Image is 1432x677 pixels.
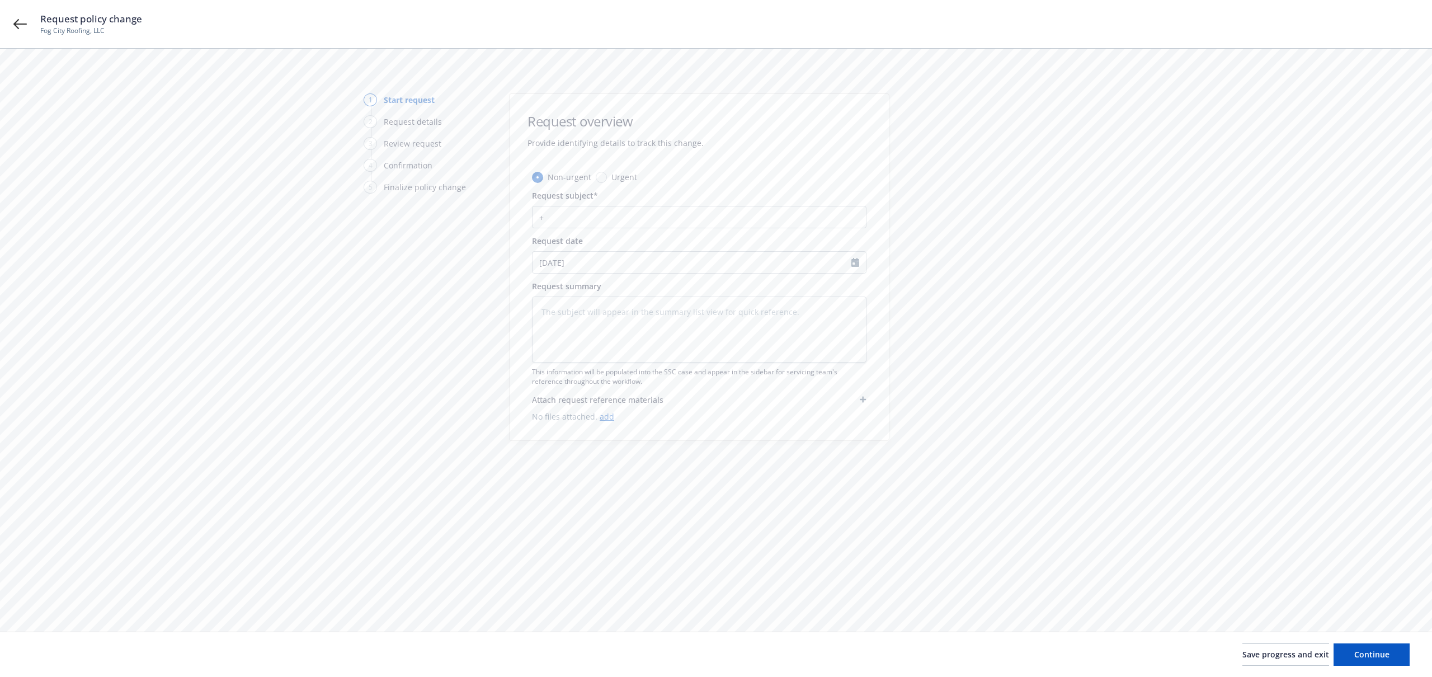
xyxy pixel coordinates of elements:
[384,181,466,193] div: Finalize policy change
[364,137,377,150] div: 3
[548,171,591,183] span: Non-urgent
[532,190,598,201] span: Request subject*
[1242,649,1329,660] span: Save progress and exit
[364,93,377,106] div: 1
[532,172,543,183] input: Non-urgent
[527,112,704,130] h1: Request overview
[532,236,583,246] span: Request date
[532,411,866,422] span: No files attached.
[532,367,866,386] span: This information will be populated into the SSC case and appear in the sidebar for servicing team...
[532,206,866,228] input: The subject will appear in the summary list view for quick reference.
[611,171,637,183] span: Urgent
[532,394,663,406] span: Attach request reference materials
[384,138,441,149] div: Review request
[1334,643,1410,666] button: Continue
[851,258,859,267] svg: Calendar
[384,94,435,106] div: Start request
[527,137,704,149] span: Provide identifying details to track this change.
[364,181,377,194] div: 5
[533,252,851,273] input: MM/DD/YYYY
[384,159,432,171] div: Confirmation
[364,115,377,128] div: 2
[364,159,377,172] div: 4
[532,281,601,292] span: Request summary
[596,172,607,183] input: Urgent
[1354,649,1389,660] span: Continue
[600,411,614,422] a: add
[40,26,142,36] span: Fog City Roofing, LLC
[384,116,442,128] div: Request details
[40,12,142,26] span: Request policy change
[1242,643,1329,666] button: Save progress and exit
